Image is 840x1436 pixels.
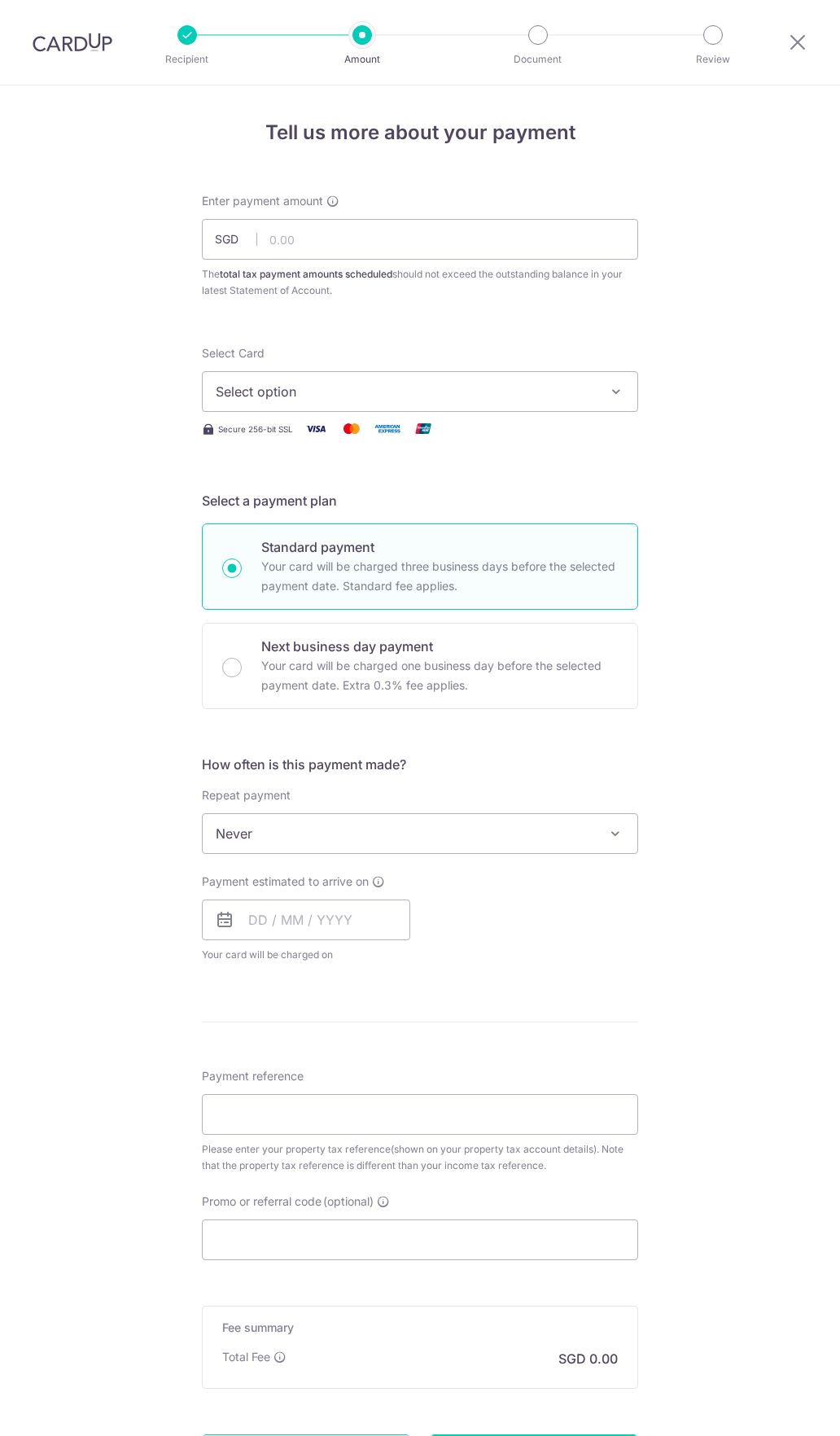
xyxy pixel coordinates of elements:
[203,814,637,853] span: Never
[202,346,265,360] span: translation missing: en.payables.payment_networks.credit_card.summary.labels.select_card
[202,787,291,803] label: Repeat payment
[33,33,112,52] img: CardUp
[202,1068,304,1084] span: Payment reference
[323,1193,374,1210] span: (optional)
[736,1387,824,1428] iframe: Opens a widget where you can find more information
[202,266,638,299] div: The should not exceed the outstanding balance in your latest Statement of Account.
[202,219,638,260] input: 0.00
[202,873,369,890] span: Payment estimated to arrive on
[222,1320,618,1336] h5: Fee summary
[218,422,293,436] span: Secure 256-bit SSL
[127,51,247,68] p: Recipient
[261,656,618,695] p: Your card will be charged one business day before the selected payment date. Extra 0.3% fee applies.
[302,51,422,68] p: Amount
[215,231,257,247] span: SGD
[202,1193,322,1210] span: Promo or referral code
[216,382,595,401] span: Select option
[222,1349,270,1365] p: Total Fee
[202,813,638,854] span: Never
[202,193,323,209] span: Enter payment amount
[300,418,332,439] img: Visa
[407,418,440,439] img: Union Pay
[202,900,410,940] input: DD / MM / YYYY
[202,1141,638,1174] div: Please enter your property tax reference(shown on your property tax account details). Note that t...
[653,51,773,68] p: Review
[558,1349,618,1368] p: SGD 0.00
[202,491,638,510] h5: Select a payment plan
[371,418,404,439] img: American Express
[202,947,410,963] span: Your card will be charged on
[202,371,638,412] button: Select option
[202,755,638,774] h5: How often is this payment made?
[261,557,618,596] p: Your card will be charged three business days before the selected payment date. Standard fee appl...
[261,537,618,557] p: Standard payment
[335,418,368,439] img: Mastercard
[261,637,618,656] p: Next business day payment
[478,51,598,68] p: Document
[220,268,392,280] b: total tax payment amounts scheduled
[202,118,638,147] h4: Tell us more about your payment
